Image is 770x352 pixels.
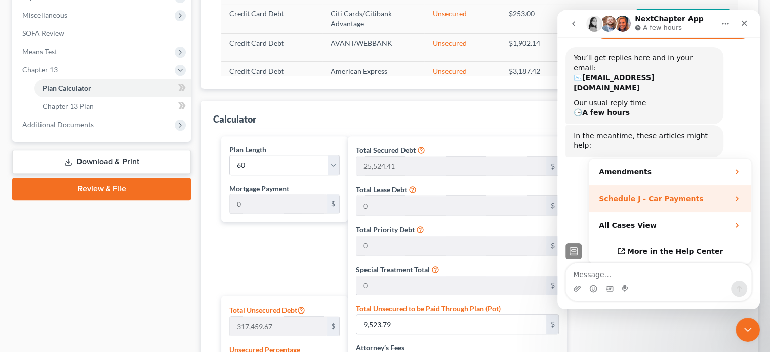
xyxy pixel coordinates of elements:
span: Miscellaneous [22,11,67,19]
label: Mortgage Payment [229,183,289,194]
div: Calculator [213,113,256,125]
label: Total Unsecured to be Paid Through Plan (Pot) [356,303,501,314]
input: 0.00 [230,317,327,336]
td: Unsecured [424,4,501,33]
td: $253.00 [501,4,552,33]
div: $ [327,317,339,336]
td: $1.59 [552,62,628,90]
a: Review & File [12,178,191,200]
span: Means Test [22,47,57,56]
td: $3,187.42 [501,62,552,90]
span: Plan Calculator [43,84,91,92]
iframe: Intercom live chat [557,10,760,309]
label: Total Unsecured Debt [229,304,305,316]
label: Total Lease Debt [356,184,407,195]
td: Credit Card Debt [221,33,322,61]
input: 0.00 [356,236,546,255]
div: $ [546,157,558,176]
div: $ [546,196,558,215]
a: Chapter 13 Plan [34,97,191,115]
span: Additional Documents [22,120,94,129]
a: Plan Calculator [34,79,191,97]
button: Add Special Treatment [636,9,730,27]
div: $ [546,276,558,295]
input: 0.00 [356,157,546,176]
td: Citi Cards/Citibank Advantage [322,4,425,33]
a: SOFA Review [14,24,191,43]
td: Credit Card Debt [221,4,322,33]
div: $ [546,315,558,334]
label: Total Priority Debt [356,224,415,235]
input: 0.00 [356,315,546,334]
td: Credit Card Debt [221,62,322,90]
td: $0.12 [552,4,628,33]
td: Unsecured [424,33,501,61]
td: AVANT/WEBBANK [322,33,425,61]
label: Plan Length [229,144,266,155]
td: American Express [322,62,425,90]
a: Download & Print [12,150,191,174]
input: 0.00 [356,276,546,295]
label: Total Secured Debt [356,145,416,155]
div: $ [327,194,339,214]
td: Unsecured [424,62,501,90]
input: 0.00 [230,194,327,214]
input: 0.00 [356,196,546,215]
span: Chapter 13 [22,65,58,74]
div: $ [546,236,558,255]
td: $1,902.14 [501,33,552,61]
iframe: Intercom live chat [736,318,760,342]
span: Chapter 13 Plan [43,102,94,110]
label: Special Treatment Total [356,264,430,275]
td: $0.95 [552,33,628,61]
span: SOFA Review [22,29,64,37]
